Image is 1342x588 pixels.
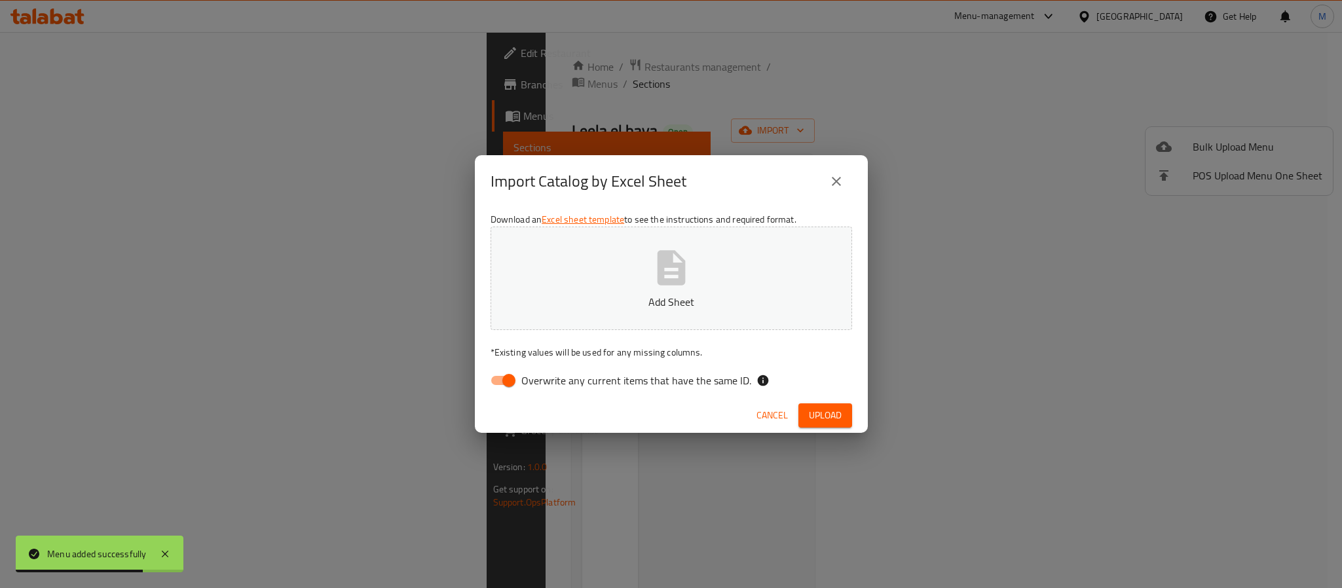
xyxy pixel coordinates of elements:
span: Overwrite any current items that have the same ID. [521,373,751,388]
p: Existing values will be used for any missing columns. [491,346,852,359]
button: close [821,166,852,197]
h2: Import Catalog by Excel Sheet [491,171,686,192]
button: Upload [798,403,852,428]
button: Cancel [751,403,793,428]
span: Cancel [756,407,788,424]
svg: If the overwrite option isn't selected, then the items that match an existing ID will be ignored ... [756,374,770,387]
a: Excel sheet template [542,211,624,228]
button: Add Sheet [491,227,852,330]
div: Menu added successfully [47,547,147,561]
div: Download an to see the instructions and required format. [475,208,868,397]
span: Upload [809,407,842,424]
p: Add Sheet [511,294,832,310]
